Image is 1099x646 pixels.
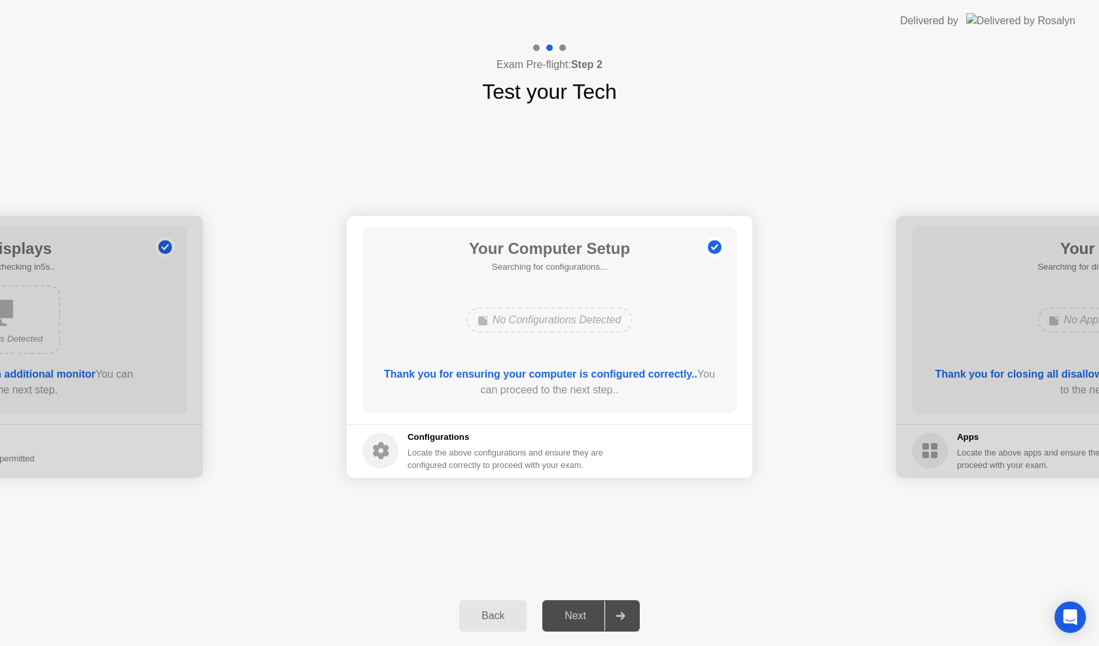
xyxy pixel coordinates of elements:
[466,308,633,332] div: No Configurations Detected
[469,260,630,274] h5: Searching for configurations...
[408,431,606,444] h5: Configurations
[469,237,630,260] h1: Your Computer Setup
[900,13,958,29] div: Delivered by
[1055,601,1086,633] div: Open Intercom Messenger
[546,610,604,622] div: Next
[542,600,640,632] button: Next
[497,57,602,73] h4: Exam Pre-flight:
[384,368,697,380] b: Thank you for ensuring your computer is configured correctly..
[463,610,523,622] div: Back
[408,446,606,471] div: Locate the above configurations and ensure they are configured correctly to proceed with your exam.
[482,76,617,107] h1: Test your Tech
[459,600,527,632] button: Back
[571,59,602,70] b: Step 2
[966,13,1075,28] img: Delivered by Rosalyn
[381,367,718,398] div: You can proceed to the next step..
